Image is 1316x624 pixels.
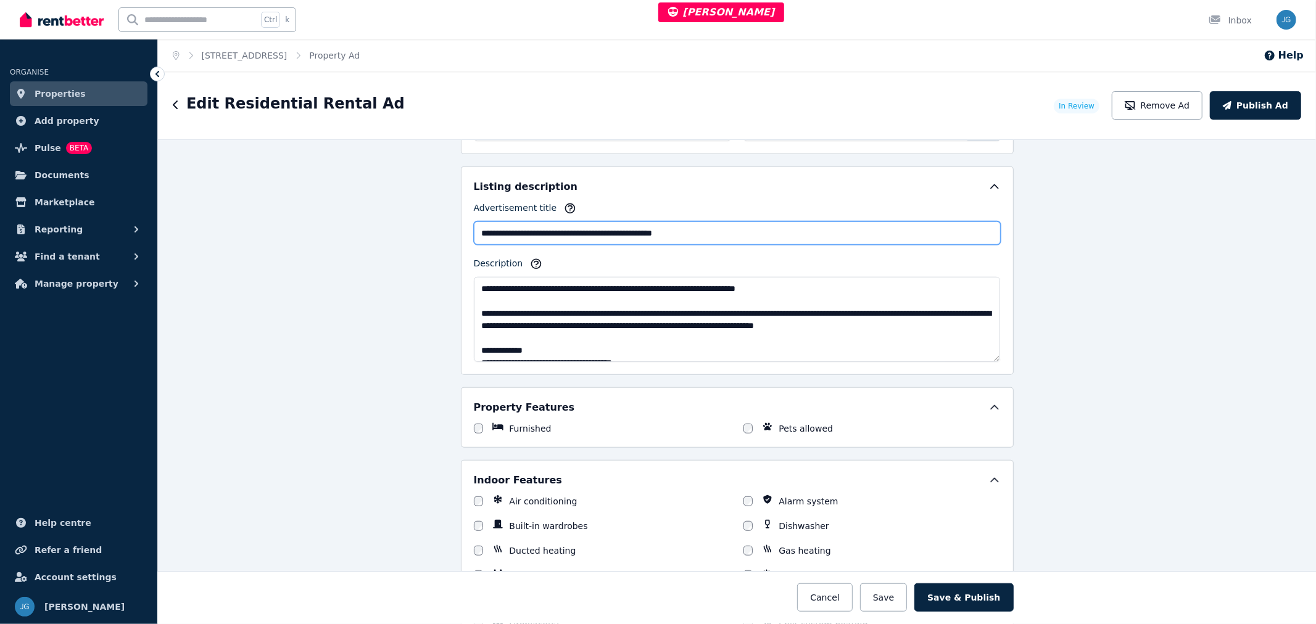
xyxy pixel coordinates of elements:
a: Property Ad [309,51,360,60]
button: Save & Publish [914,583,1013,612]
img: RentBetter [20,10,104,29]
label: Ducted heating [509,544,576,557]
label: Alarm system [779,495,838,507]
button: Reporting [10,217,147,242]
span: Add property [35,113,99,128]
button: Help [1264,48,1304,63]
h5: Listing description [474,179,577,194]
span: Pulse [35,141,61,155]
label: Hydronic heating [779,569,853,581]
span: k [285,15,289,25]
a: [STREET_ADDRESS] [202,51,288,60]
a: Add property [10,109,147,133]
span: Help centre [35,515,91,530]
label: Gas heating [779,544,830,557]
span: Find a tenant [35,249,100,264]
a: Account settings [10,565,147,589]
label: Pets allowed [779,422,833,435]
label: Air conditioning [509,495,577,507]
button: Remove Ad [1112,91,1202,120]
label: Advertisement title [474,202,557,219]
span: In Review [1059,101,1095,111]
a: Documents [10,163,147,187]
span: [PERSON_NAME] [44,599,125,614]
span: ORGANISE [10,68,49,76]
button: Save [860,583,907,612]
a: PulseBETA [10,136,147,160]
label: Built-in wardrobes [509,520,587,532]
h5: Property Features [474,400,575,415]
button: Find a tenant [10,244,147,269]
a: Marketplace [10,190,147,215]
div: Inbox [1209,14,1252,27]
img: Jeremy Goldschmidt [1277,10,1296,30]
h5: Indoor Features [474,473,562,488]
label: Dishwasher [779,520,829,532]
span: Properties [35,86,86,101]
span: Ctrl [261,12,280,28]
span: BETA [66,142,92,154]
span: Documents [35,168,89,183]
button: Publish Ad [1210,91,1301,120]
nav: Breadcrumb [158,39,375,72]
span: Marketplace [35,195,94,210]
a: Help centre [10,511,147,535]
label: Gym [509,569,529,581]
a: Properties [10,81,147,106]
span: Refer a friend [35,543,102,557]
button: Manage property [10,271,147,296]
button: Cancel [797,583,852,612]
label: Furnished [509,422,551,435]
span: Reporting [35,222,83,237]
h1: Edit Residential Rental Ad [186,94,405,113]
span: Account settings [35,570,117,585]
span: Manage property [35,276,118,291]
img: Jeremy Goldschmidt [15,597,35,617]
label: Description [474,257,523,274]
span: [PERSON_NAME] [668,6,775,18]
a: Refer a friend [10,538,147,562]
